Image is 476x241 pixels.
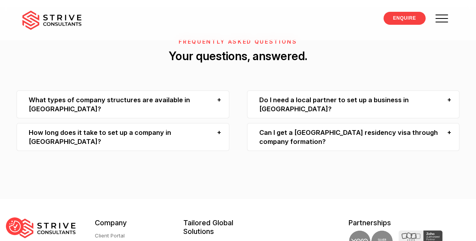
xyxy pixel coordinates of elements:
[22,11,81,30] img: main-logo.svg
[9,221,21,232] img: Revisit consent button
[95,232,125,240] a: Client Portal
[183,219,260,235] h5: Tailored Global Solutions
[9,221,21,232] button: Consent Preferences
[247,90,459,118] div: Do I need a local partner to set up a business in [GEOGRAPHIC_DATA]?
[17,90,229,118] div: What types of company structures are available in [GEOGRAPHIC_DATA]?
[384,12,426,25] a: ENQUIRE
[349,219,459,227] h5: Partnerships
[17,123,229,151] div: How long does it take to set up a company in [GEOGRAPHIC_DATA]?
[95,219,172,227] h5: Company
[247,123,459,151] div: Can I get a [GEOGRAPHIC_DATA] residency visa through company formation?
[17,219,76,238] img: main-logo.svg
